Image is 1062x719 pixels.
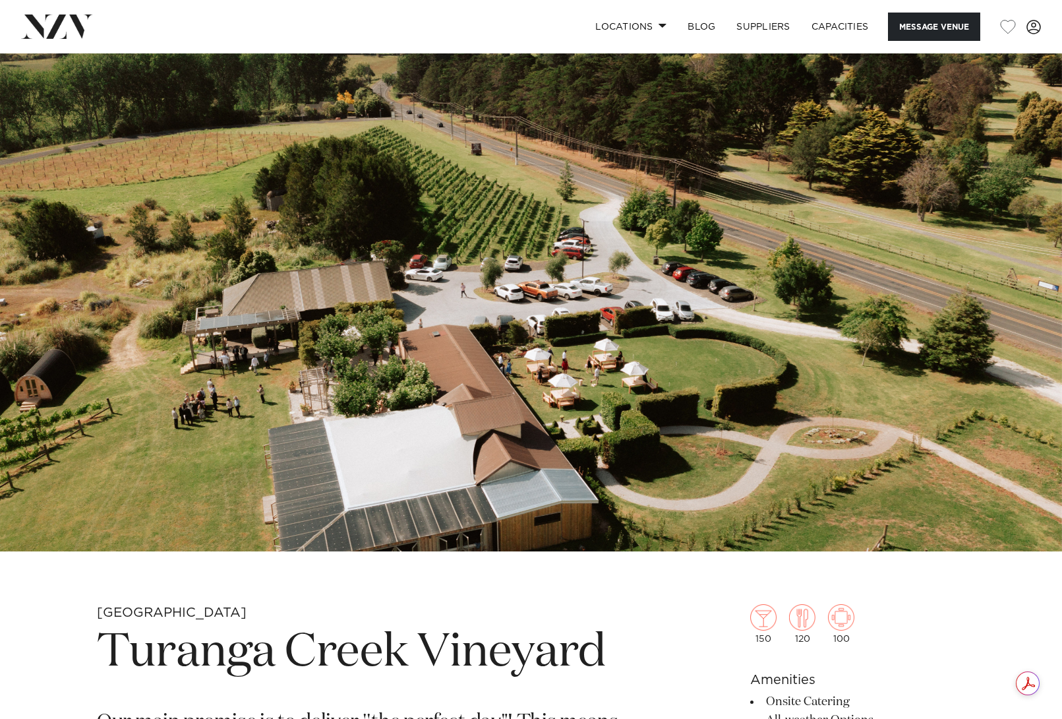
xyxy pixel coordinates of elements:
a: SUPPLIERS [726,13,800,41]
div: 120 [789,604,815,644]
img: cocktail.png [750,604,777,631]
small: [GEOGRAPHIC_DATA] [97,606,247,619]
button: Message Venue [888,13,980,41]
img: dining.png [789,604,815,631]
div: 150 [750,604,777,644]
h1: Turanga Creek Vineyard [97,623,657,683]
li: Onsite Catering [750,693,965,711]
h6: Amenities [750,670,965,690]
img: meeting.png [828,604,854,631]
a: Capacities [801,13,879,41]
a: BLOG [677,13,726,41]
a: Locations [585,13,677,41]
div: 100 [828,604,854,644]
img: nzv-logo.png [21,15,93,38]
